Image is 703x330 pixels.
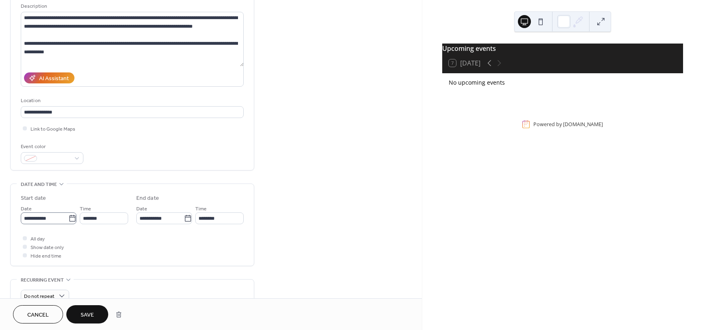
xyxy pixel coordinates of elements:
div: Event color [21,142,82,151]
span: Save [81,311,94,319]
span: Time [195,205,207,213]
span: Date [21,205,32,213]
div: Powered by [533,121,603,128]
span: Date and time [21,180,57,189]
a: [DOMAIN_NAME] [563,121,603,128]
span: Time [80,205,91,213]
button: Save [66,305,108,323]
div: End date [136,194,159,203]
div: No upcoming events [449,78,677,87]
span: Date [136,205,147,213]
span: All day [31,235,45,243]
span: Hide end time [31,252,61,260]
span: Show date only [31,243,64,252]
button: AI Assistant [24,72,74,83]
div: Upcoming events [442,44,683,53]
span: Do not repeat [24,292,55,301]
div: AI Assistant [39,74,69,83]
span: Recurring event [21,276,64,284]
span: Cancel [27,311,49,319]
span: Link to Google Maps [31,125,75,133]
div: Description [21,2,242,11]
div: Location [21,96,242,105]
div: Start date [21,194,46,203]
button: Cancel [13,305,63,323]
